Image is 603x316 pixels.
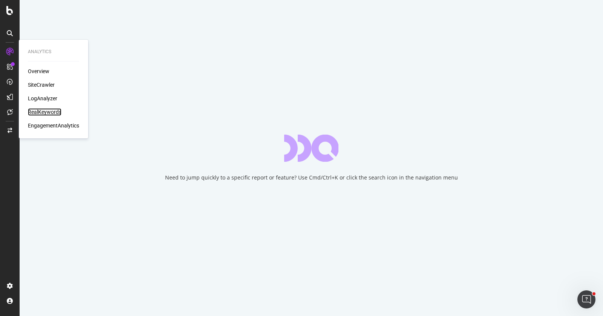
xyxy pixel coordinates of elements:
div: Need to jump quickly to a specific report or feature? Use Cmd/Ctrl+K or click the search icon in ... [165,174,458,181]
iframe: Intercom live chat [577,290,595,308]
a: LogAnalyzer [28,95,57,102]
div: animation [284,135,338,162]
a: EngagementAnalytics [28,122,79,129]
a: SiteCrawler [28,81,55,89]
a: RealKeywords [28,108,61,116]
a: Overview [28,67,49,75]
div: Analytics [28,49,79,55]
